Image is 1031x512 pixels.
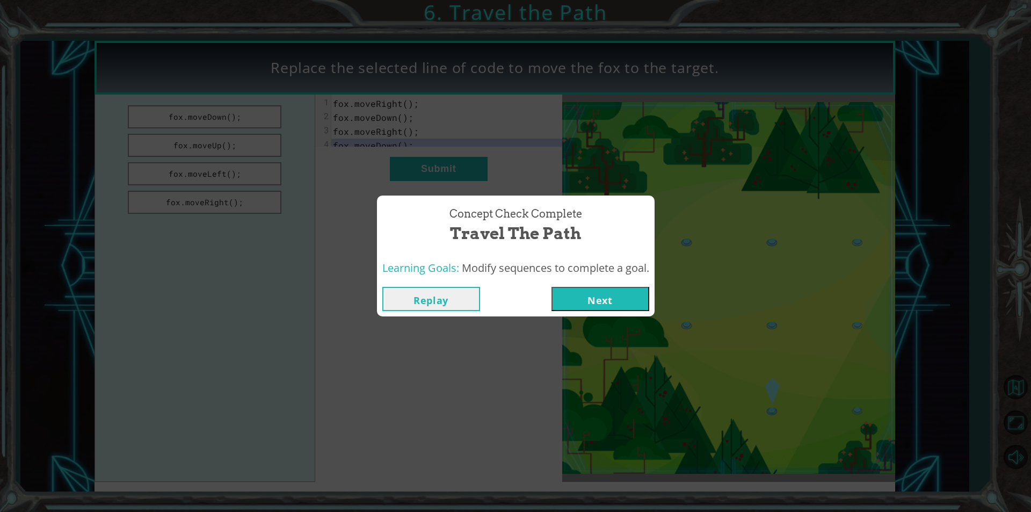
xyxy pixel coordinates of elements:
[382,261,459,275] span: Learning Goals:
[382,287,480,311] button: Replay
[462,261,649,275] span: Modify sequences to complete a goal.
[450,222,581,245] span: Travel the Path
[551,287,649,311] button: Next
[449,206,582,222] span: Concept Check Complete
